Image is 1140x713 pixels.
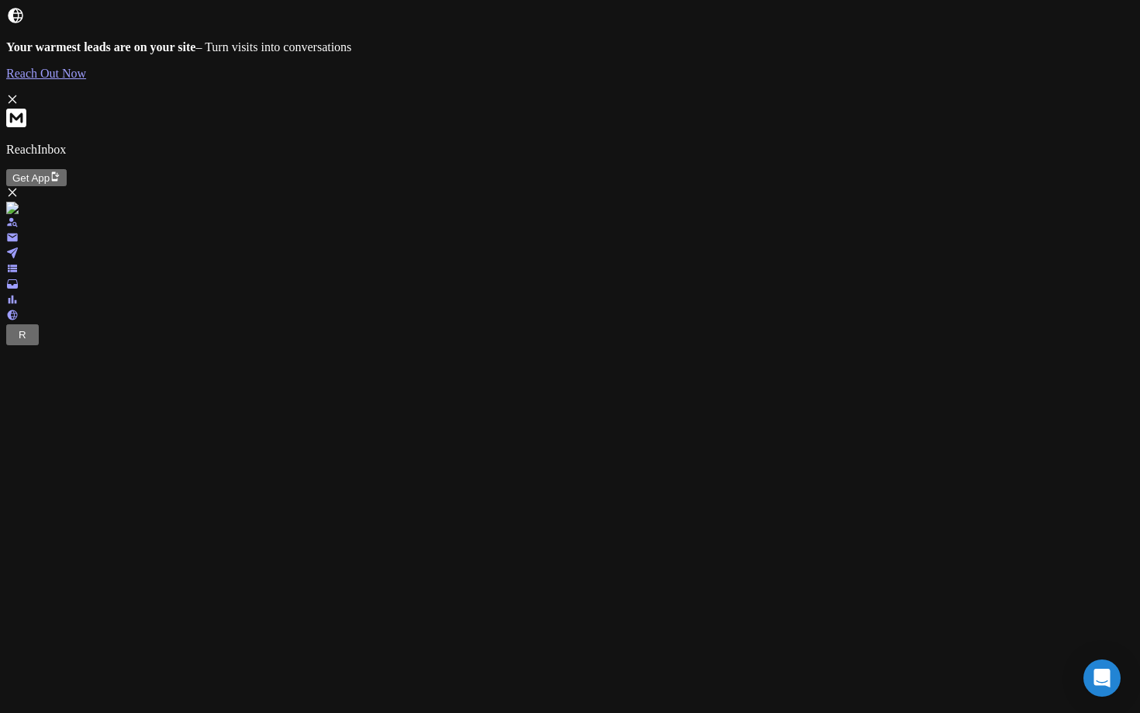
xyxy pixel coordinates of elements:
p: – Turn visits into conversations [6,40,1134,54]
button: R [12,327,33,343]
div: Open Intercom Messenger [1083,659,1121,697]
button: R [6,324,39,345]
a: Reach Out Now [6,67,1134,81]
img: logo [6,202,40,216]
span: R [19,329,26,341]
p: ReachInbox [6,143,1134,157]
strong: Your warmest leads are on your site [6,40,195,54]
button: Get App [6,169,67,186]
